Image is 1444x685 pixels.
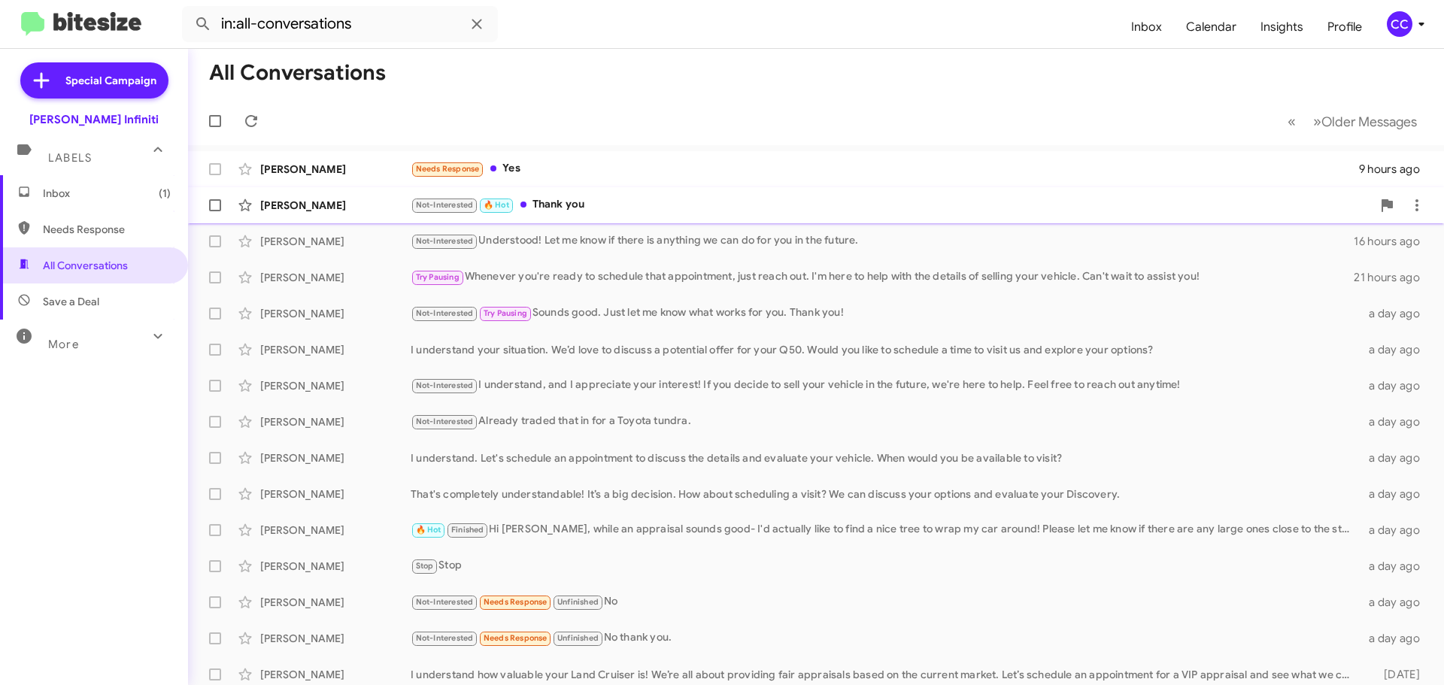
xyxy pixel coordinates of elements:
div: [PERSON_NAME] [260,631,411,646]
div: [PERSON_NAME] [260,523,411,538]
span: Stop [416,561,434,571]
div: No [411,593,1360,611]
span: Save a Deal [43,294,99,309]
div: a day ago [1360,631,1432,646]
span: Needs Response [484,633,548,643]
div: 9 hours ago [1359,162,1432,177]
span: Special Campaign [65,73,156,88]
button: Previous [1279,106,1305,137]
span: Unfinished [557,633,599,643]
span: Not-Interested [416,633,474,643]
button: CC [1374,11,1427,37]
div: [PERSON_NAME] [260,559,411,574]
div: [PERSON_NAME] [260,342,411,357]
span: Not-Interested [416,597,474,607]
div: That's completely understandable! It’s a big decision. How about scheduling a visit? We can discu... [411,486,1360,502]
button: Next [1304,106,1426,137]
div: [PERSON_NAME] [260,450,411,465]
div: I understand, and I appreciate your interest! If you decide to sell your vehicle in the future, w... [411,377,1360,394]
a: Insights [1248,5,1315,49]
span: More [48,338,79,351]
span: Try Pausing [484,308,527,318]
div: Sounds good. Just let me know what works for you. Thank you! [411,305,1360,322]
span: Unfinished [557,597,599,607]
div: Thank you [411,196,1372,214]
div: [DATE] [1360,667,1432,682]
span: (1) [159,186,171,201]
div: 16 hours ago [1354,234,1432,249]
div: a day ago [1360,306,1432,321]
div: [PERSON_NAME] [260,667,411,682]
div: Whenever you're ready to schedule that appointment, just reach out. I'm here to help with the det... [411,268,1354,286]
span: Not-Interested [416,417,474,426]
div: I understand. Let's schedule an appointment to discuss the details and evaluate your vehicle. Whe... [411,450,1360,465]
div: a day ago [1360,342,1432,357]
span: Inbox [43,186,171,201]
div: [PERSON_NAME] [260,486,411,502]
div: [PERSON_NAME] [260,414,411,429]
div: CC [1387,11,1412,37]
a: Calendar [1174,5,1248,49]
div: [PERSON_NAME] [260,595,411,610]
div: a day ago [1360,559,1432,574]
span: » [1313,112,1321,131]
div: Already traded that in for a Toyota tundra. [411,413,1360,430]
span: Not-Interested [416,200,474,210]
div: [PERSON_NAME] [260,378,411,393]
div: a day ago [1360,378,1432,393]
div: [PERSON_NAME] [260,198,411,213]
span: Not-Interested [416,236,474,246]
div: [PERSON_NAME] Infiniti [29,112,159,127]
nav: Page navigation example [1279,106,1426,137]
div: a day ago [1360,595,1432,610]
div: [PERSON_NAME] [260,162,411,177]
div: I understand how valuable your Land Cruiser is! We’re all about providing fair appraisals based o... [411,667,1360,682]
div: [PERSON_NAME] [260,270,411,285]
span: Needs Response [416,164,480,174]
span: 🔥 Hot [484,200,509,210]
span: Labels [48,151,92,165]
input: Search [182,6,498,42]
span: « [1288,112,1296,131]
span: Not-Interested [416,380,474,390]
div: No thank you. [411,629,1360,647]
div: Yes [411,160,1359,177]
span: Finished [451,525,484,535]
span: Try Pausing [416,272,460,282]
div: [PERSON_NAME] [260,234,411,249]
div: I understand your situation. We’d love to discuss a potential offer for your Q50. Would you like ... [411,342,1360,357]
div: Hi [PERSON_NAME], while an appraisal sounds good- I'd actually like to find a nice tree to wrap m... [411,521,1360,538]
h1: All Conversations [209,61,386,85]
span: 🔥 Hot [416,525,441,535]
span: Not-Interested [416,308,474,318]
a: Profile [1315,5,1374,49]
div: 21 hours ago [1354,270,1432,285]
div: a day ago [1360,486,1432,502]
a: Inbox [1119,5,1174,49]
span: All Conversations [43,258,128,273]
span: Older Messages [1321,114,1417,130]
div: Understood! Let me know if there is anything we can do for you in the future. [411,232,1354,250]
span: Needs Response [484,597,548,607]
div: Stop [411,557,1360,574]
span: Needs Response [43,222,171,237]
div: a day ago [1360,414,1432,429]
a: Special Campaign [20,62,168,99]
div: [PERSON_NAME] [260,306,411,321]
div: a day ago [1360,523,1432,538]
div: a day ago [1360,450,1432,465]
